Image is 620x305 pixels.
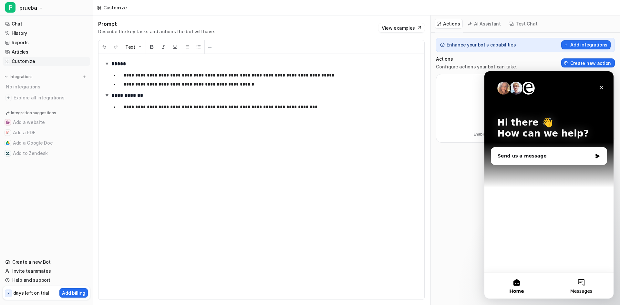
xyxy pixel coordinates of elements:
[3,258,90,267] a: Create a new Bot
[62,290,85,296] p: Add billing
[6,120,10,124] img: Add a website
[3,57,90,66] a: Customize
[435,19,463,29] button: Actions
[161,44,166,49] img: Italic
[146,40,158,54] button: Bold
[98,21,215,27] h1: Prompt
[181,40,193,54] button: Unordered List
[474,131,575,137] p: Enable actions for your bot like routing to another bot
[4,75,8,79] img: expand menu
[465,19,504,29] button: AI Assistant
[102,44,107,49] img: Undo
[5,95,12,101] img: explore all integrations
[137,44,142,49] img: Dropdown Down Arrow
[3,276,90,285] a: Help and support
[196,44,201,49] img: Ordered List
[436,64,517,70] p: Configure actions your bot can take.
[3,148,90,158] button: Add to ZendeskAdd to Zendesk
[158,40,169,54] button: Italic
[378,23,425,32] button: View examples
[113,44,119,49] img: Redo
[98,28,215,35] p: Describe the key tasks and actions the bot will have.
[3,29,90,38] a: History
[484,71,614,299] iframe: Intercom live chat
[172,44,178,49] img: Underline
[561,40,611,49] button: Add integrations
[3,38,90,47] a: Reports
[3,138,90,148] button: Add a Google DocAdd a Google Doc
[6,131,10,135] img: Add a PDF
[6,151,10,155] img: Add to Zendesk
[13,290,49,296] p: days left on trial
[122,40,146,54] button: Text
[82,75,87,79] img: menu_add.svg
[205,40,215,54] button: ─
[184,44,190,49] img: Unordered List
[5,2,15,13] span: P
[4,81,90,92] div: No integrations
[561,58,615,67] button: Create new action
[3,93,90,102] a: Explore all integrations
[59,288,88,298] button: Add billing
[104,60,110,67] img: expand-arrow.svg
[3,47,90,56] a: Articles
[10,74,33,79] p: Integrations
[564,61,568,65] img: Create action
[104,92,110,98] img: expand-arrow.svg
[506,19,540,29] button: Test Chat
[193,40,204,54] button: Ordered List
[11,110,56,116] p: Integration suggestions
[3,117,90,127] button: Add a websiteAdd a website
[3,19,90,28] a: Chat
[436,56,517,62] p: Actions
[6,141,10,145] img: Add a Google Doc
[3,127,90,138] button: Add a PDFAdd a PDF
[149,44,154,49] img: Bold
[3,74,35,80] button: Integrations
[3,267,90,276] a: Invite teammates
[447,42,516,48] p: Enhance your bot's capabilities
[110,40,122,54] button: Redo
[169,40,181,54] button: Underline
[98,40,110,54] button: Undo
[14,93,88,103] span: Explore all integrations
[19,3,37,12] span: prueba
[103,4,127,11] div: Customize
[7,290,10,296] p: 7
